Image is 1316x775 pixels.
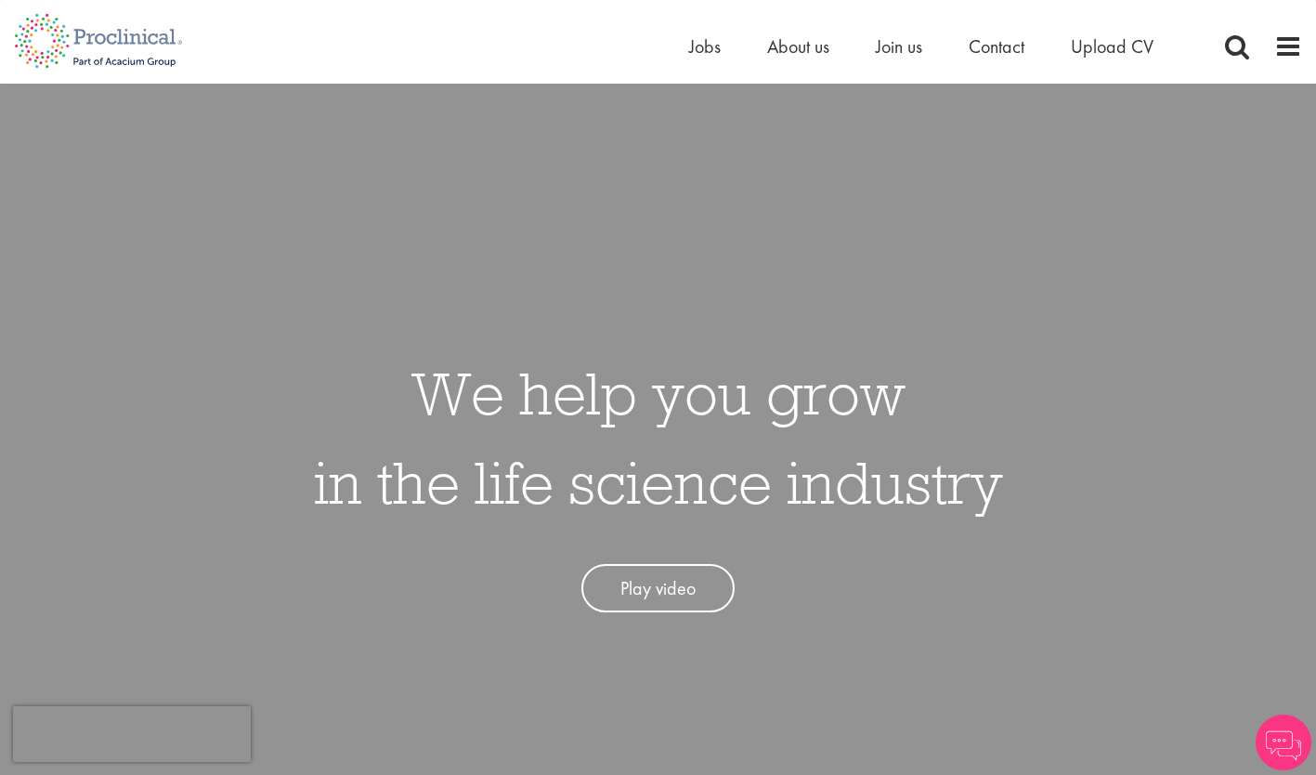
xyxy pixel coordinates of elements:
[314,348,1003,527] h1: We help you grow in the life science industry
[1256,715,1311,770] img: Chatbot
[581,564,735,613] a: Play video
[689,34,721,59] a: Jobs
[876,34,922,59] a: Join us
[1071,34,1153,59] a: Upload CV
[767,34,829,59] a: About us
[969,34,1024,59] a: Contact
